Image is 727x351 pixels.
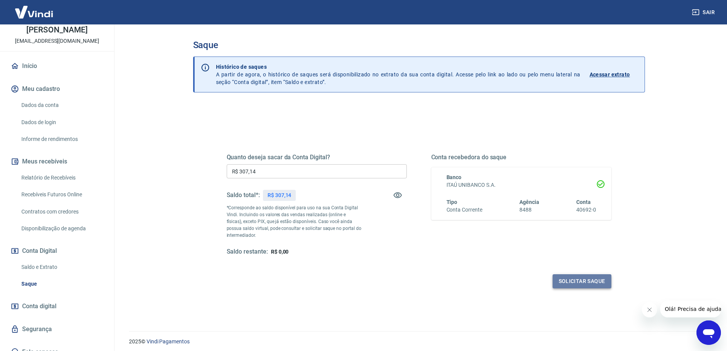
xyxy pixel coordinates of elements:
[18,115,105,130] a: Dados de login
[18,259,105,275] a: Saldo e Extrato
[18,276,105,292] a: Saque
[227,191,260,199] h5: Saldo total*:
[9,298,105,315] a: Conta digital
[271,249,289,255] span: R$ 0,00
[18,131,105,147] a: Informe de rendimentos
[9,58,105,74] a: Início
[227,204,362,239] p: *Corresponde ao saldo disponível para uso na sua Conta Digital Vindi. Incluindo os valores das ve...
[9,0,59,24] img: Vindi
[431,154,611,161] h5: Conta recebedora do saque
[447,206,482,214] h6: Conta Corrente
[447,181,596,189] h6: ITAÚ UNIBANCO S.A.
[9,321,105,338] a: Segurança
[129,338,709,346] p: 2025 ©
[18,170,105,186] a: Relatório de Recebíveis
[268,191,292,199] p: R$ 307,14
[447,174,462,180] span: Banco
[9,81,105,97] button: Meu cadastro
[519,199,539,205] span: Agência
[576,199,591,205] span: Conta
[22,301,56,312] span: Conta digital
[690,5,718,19] button: Sair
[227,154,407,161] h5: Quanto deseja sacar da Conta Digital?
[519,206,539,214] h6: 8488
[227,248,268,256] h5: Saldo restante:
[18,97,105,113] a: Dados da conta
[193,40,645,50] h3: Saque
[576,206,596,214] h6: 40692-0
[9,243,105,259] button: Conta Digital
[18,187,105,202] a: Recebíveis Futuros Online
[18,221,105,236] a: Disponibilização de agenda
[590,63,638,86] a: Acessar extrato
[18,204,105,220] a: Contratos com credores
[9,153,105,170] button: Meus recebíveis
[553,274,611,288] button: Solicitar saque
[5,5,64,11] span: Olá! Precisa de ajuda?
[26,26,87,34] p: [PERSON_NAME]
[642,302,657,317] iframe: Fechar mensagem
[216,63,580,86] p: A partir de agora, o histórico de saques será disponibilizado no extrato da sua conta digital. Ac...
[15,37,99,45] p: [EMAIL_ADDRESS][DOMAIN_NAME]
[447,199,458,205] span: Tipo
[147,338,190,345] a: Vindi Pagamentos
[696,320,721,345] iframe: Botão para abrir a janela de mensagens
[590,71,630,78] p: Acessar extrato
[660,301,721,317] iframe: Mensagem da empresa
[216,63,580,71] p: Histórico de saques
